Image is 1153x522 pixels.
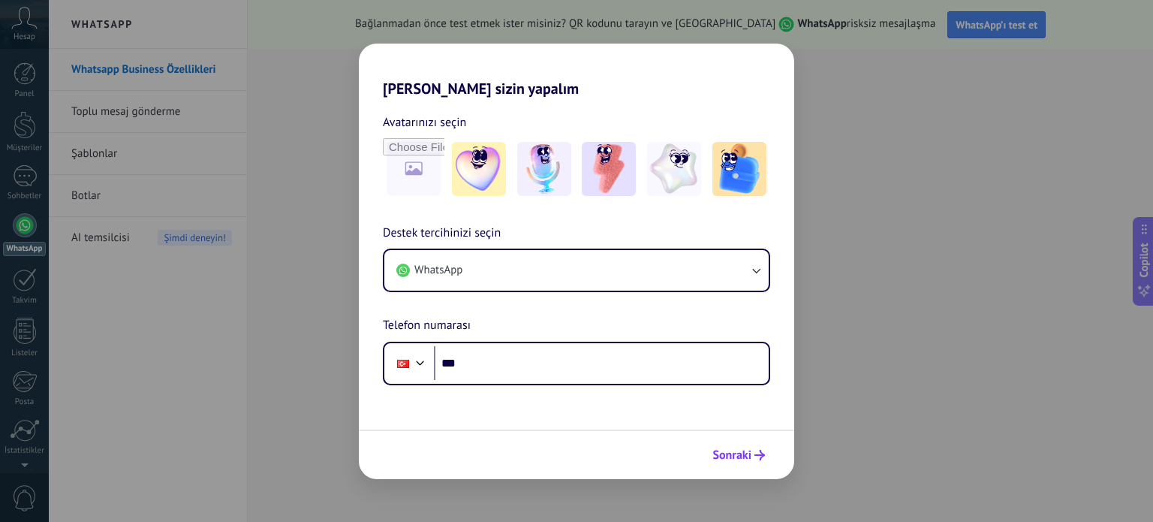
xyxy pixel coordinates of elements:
[383,113,466,132] span: Avatarınızı seçin
[452,142,506,196] img: -1.jpeg
[712,450,751,460] span: Sonraki
[582,142,636,196] img: -3.jpeg
[383,316,471,336] span: Telefon numarası
[517,142,571,196] img: -2.jpeg
[389,348,417,379] div: Turkey: + 90
[712,142,766,196] img: -5.jpeg
[414,263,462,278] span: WhatsApp
[647,142,701,196] img: -4.jpeg
[706,442,772,468] button: Sonraki
[383,224,501,243] span: Destek tercihinizi seçin
[384,250,769,291] button: WhatsApp
[359,44,794,98] h2: [PERSON_NAME] sizin yapalım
